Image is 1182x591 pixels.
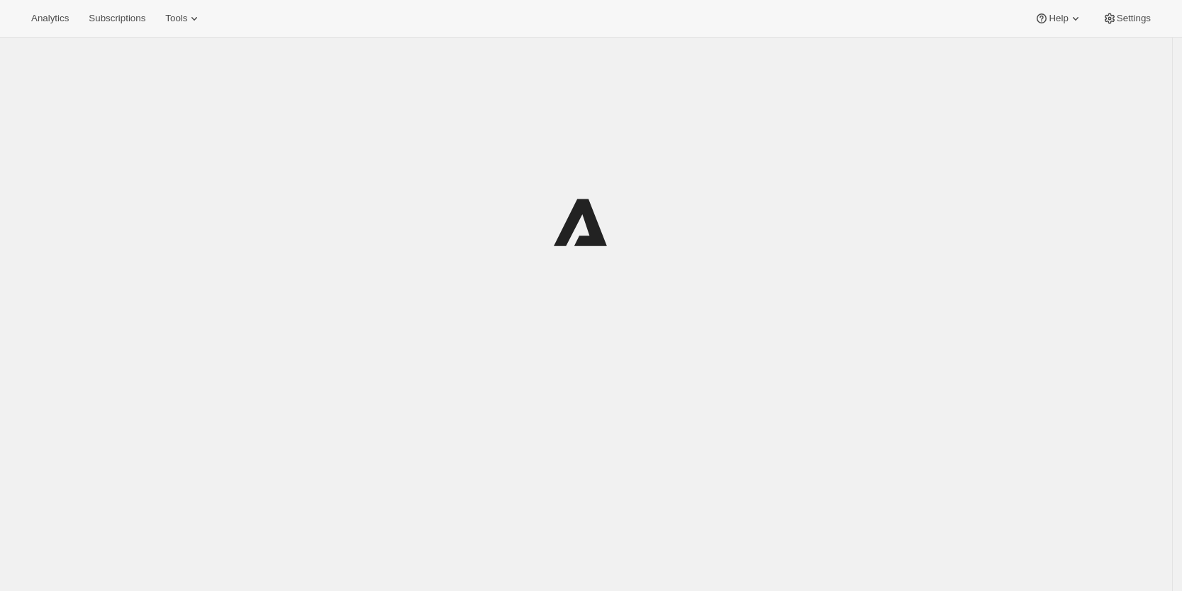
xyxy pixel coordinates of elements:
span: Subscriptions [89,13,145,24]
span: Help [1049,13,1068,24]
button: Help [1026,9,1091,28]
span: Analytics [31,13,69,24]
button: Subscriptions [80,9,154,28]
span: Tools [165,13,187,24]
button: Settings [1094,9,1159,28]
span: Settings [1117,13,1151,24]
button: Analytics [23,9,77,28]
button: Tools [157,9,210,28]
